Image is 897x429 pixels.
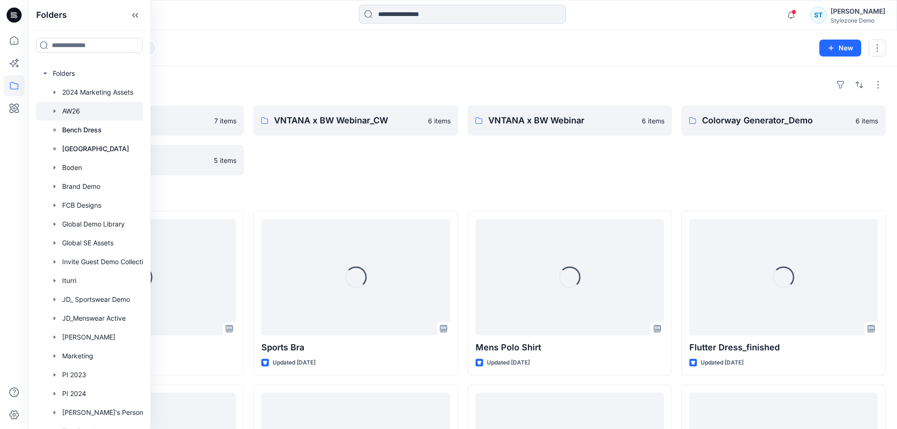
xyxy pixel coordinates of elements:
[253,105,458,136] a: VNTANA x BW Webinar_CW6 items
[468,105,672,136] a: VNTANA x BW Webinar6 items
[681,105,886,136] a: Colorway Generator_Demo6 items
[831,17,885,24] div: Stylezone Demo
[428,116,451,126] p: 6 items
[819,40,861,57] button: New
[214,155,236,165] p: 5 items
[856,116,878,126] p: 6 items
[689,341,878,354] p: Flutter Dress_finished
[62,124,102,136] p: Bench Dress
[40,190,886,202] h4: Styles
[274,114,422,127] p: VNTANA x BW Webinar_CW
[831,6,885,17] div: [PERSON_NAME]
[476,341,664,354] p: Mens Polo Shirt
[810,7,827,24] div: ST
[273,358,315,368] p: Updated [DATE]
[702,114,850,127] p: Colorway Generator_Demo
[701,358,743,368] p: Updated [DATE]
[62,143,129,154] p: [GEOGRAPHIC_DATA]
[487,358,530,368] p: Updated [DATE]
[261,341,450,354] p: Sports Bra
[214,116,236,126] p: 7 items
[642,116,664,126] p: 6 items
[488,114,636,127] p: VNTANA x BW Webinar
